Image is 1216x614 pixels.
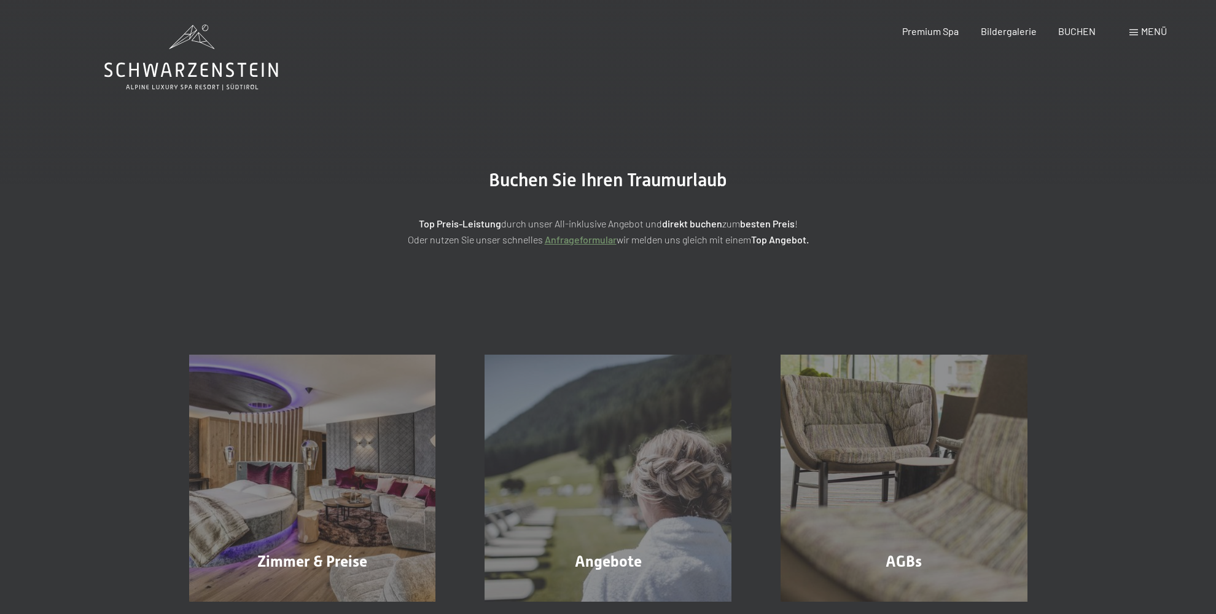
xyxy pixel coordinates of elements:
[301,216,915,247] p: durch unser All-inklusive Angebot und zum ! Oder nutzen Sie unser schnelles wir melden uns gleich...
[981,25,1037,37] a: Bildergalerie
[460,355,756,602] a: Buchung Angebote
[257,553,367,570] span: Zimmer & Preise
[545,234,617,245] a: Anfrageformular
[751,234,809,245] strong: Top Angebot.
[886,553,922,570] span: AGBs
[740,218,795,229] strong: besten Preis
[902,25,959,37] a: Premium Spa
[1058,25,1096,37] a: BUCHEN
[489,169,727,191] span: Buchen Sie Ihren Traumurlaub
[575,553,642,570] span: Angebote
[756,355,1052,602] a: Buchung AGBs
[1141,25,1167,37] span: Menü
[165,355,461,602] a: Buchung Zimmer & Preise
[419,218,501,229] strong: Top Preis-Leistung
[662,218,722,229] strong: direkt buchen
